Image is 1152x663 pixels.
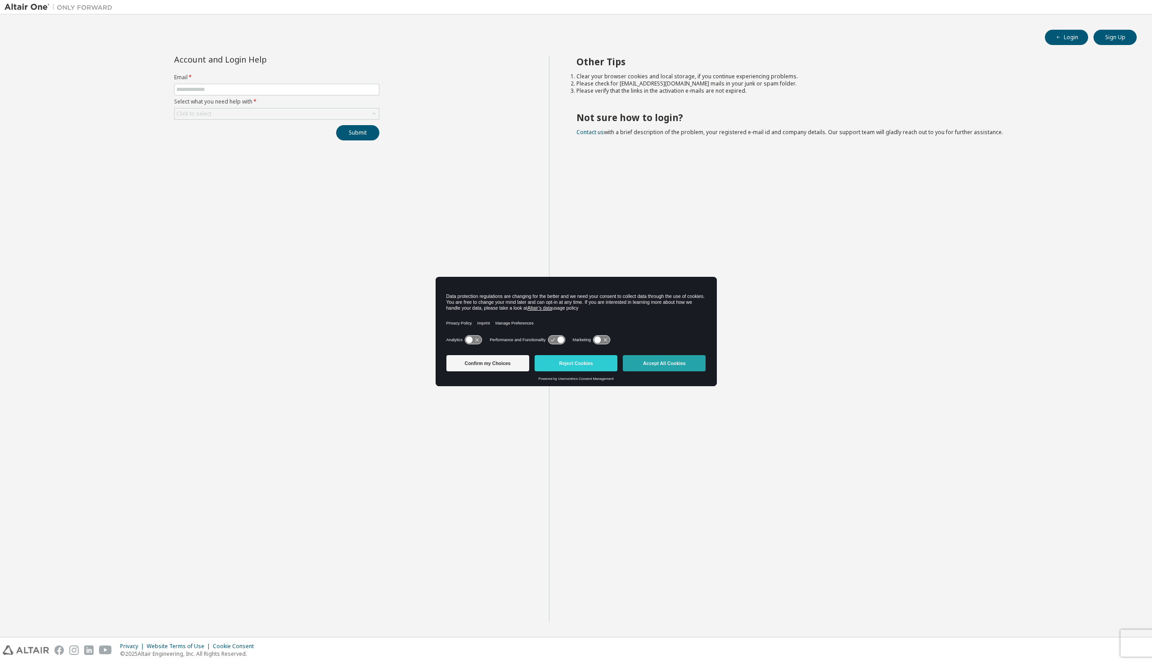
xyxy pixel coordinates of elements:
[576,112,1121,123] h2: Not sure how to login?
[147,643,213,650] div: Website Terms of Use
[99,645,112,655] img: youtube.svg
[336,125,379,140] button: Submit
[213,643,259,650] div: Cookie Consent
[576,128,1003,136] span: with a brief description of the problem, your registered e-mail id and company details. Our suppo...
[576,73,1121,80] li: Clear your browser cookies and local storage, if you continue experiencing problems.
[3,645,49,655] img: altair_logo.svg
[576,87,1121,95] li: Please verify that the links in the activation e-mails are not expired.
[576,56,1121,68] h2: Other Tips
[54,645,64,655] img: facebook.svg
[1045,30,1088,45] button: Login
[120,643,147,650] div: Privacy
[4,3,117,12] img: Altair One
[576,128,604,136] a: Contact us
[1093,30,1137,45] button: Sign Up
[69,645,79,655] img: instagram.svg
[174,74,379,81] label: Email
[576,80,1121,87] li: Please check for [EMAIL_ADDRESS][DOMAIN_NAME] mails in your junk or spam folder.
[84,645,94,655] img: linkedin.svg
[174,56,338,63] div: Account and Login Help
[176,110,211,117] div: Click to select
[174,98,379,105] label: Select what you need help with
[175,108,379,119] div: Click to select
[120,650,259,658] p: © 2025 Altair Engineering, Inc. All Rights Reserved.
